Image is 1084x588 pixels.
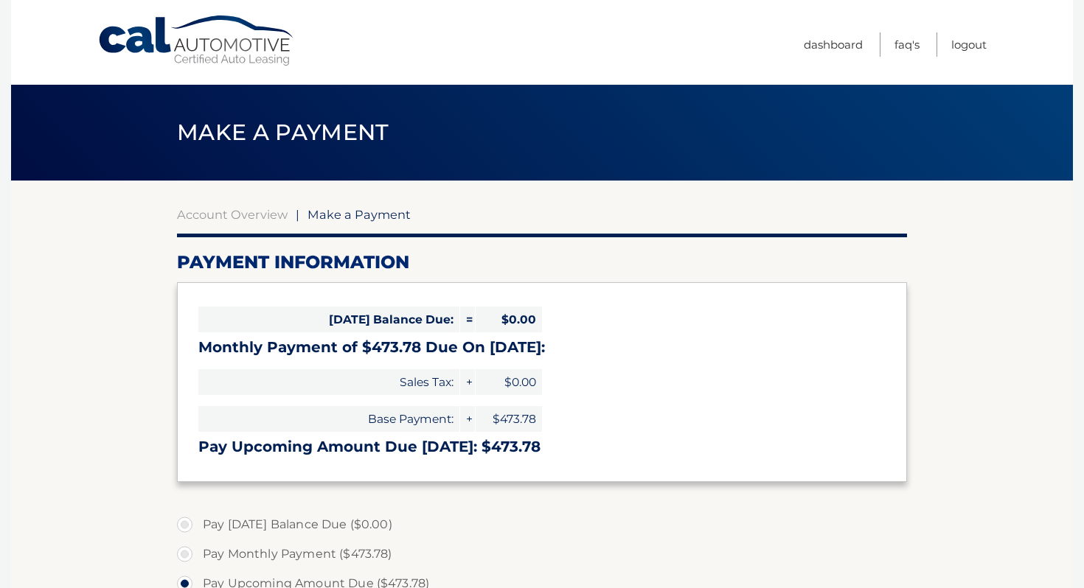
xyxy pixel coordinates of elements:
[198,338,886,357] h3: Monthly Payment of $473.78 Due On [DATE]:
[177,119,389,146] span: Make a Payment
[460,406,475,432] span: +
[476,369,542,395] span: $0.00
[177,207,288,222] a: Account Overview
[177,539,907,569] label: Pay Monthly Payment ($473.78)
[308,207,411,222] span: Make a Payment
[177,251,907,273] h2: Payment Information
[198,307,459,332] span: [DATE] Balance Due:
[894,32,920,57] a: FAQ's
[460,307,475,332] span: =
[198,406,459,432] span: Base Payment:
[198,369,459,395] span: Sales Tax:
[296,207,299,222] span: |
[460,369,475,395] span: +
[97,15,296,67] a: Cal Automotive
[476,406,542,432] span: $473.78
[476,307,542,332] span: $0.00
[177,510,907,539] label: Pay [DATE] Balance Due ($0.00)
[198,438,886,456] h3: Pay Upcoming Amount Due [DATE]: $473.78
[804,32,863,57] a: Dashboard
[951,32,987,57] a: Logout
